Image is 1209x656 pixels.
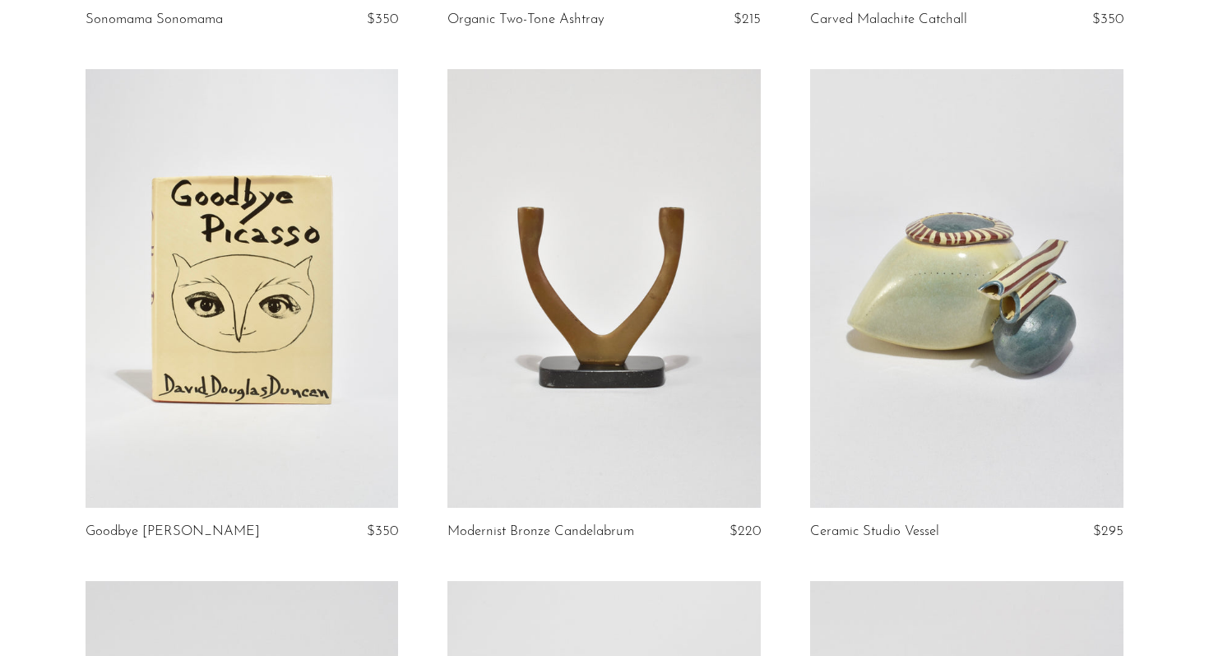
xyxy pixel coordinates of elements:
[734,12,761,26] span: $215
[1093,524,1123,538] span: $295
[1092,12,1123,26] span: $350
[810,12,967,27] a: Carved Malachite Catchall
[86,12,223,27] a: Sonomama Sonomama
[367,524,398,538] span: $350
[730,524,761,538] span: $220
[86,524,260,539] a: Goodbye [PERSON_NAME]
[810,524,939,539] a: Ceramic Studio Vessel
[447,12,604,27] a: Organic Two-Tone Ashtray
[447,524,634,539] a: Modernist Bronze Candelabrum
[367,12,398,26] span: $350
